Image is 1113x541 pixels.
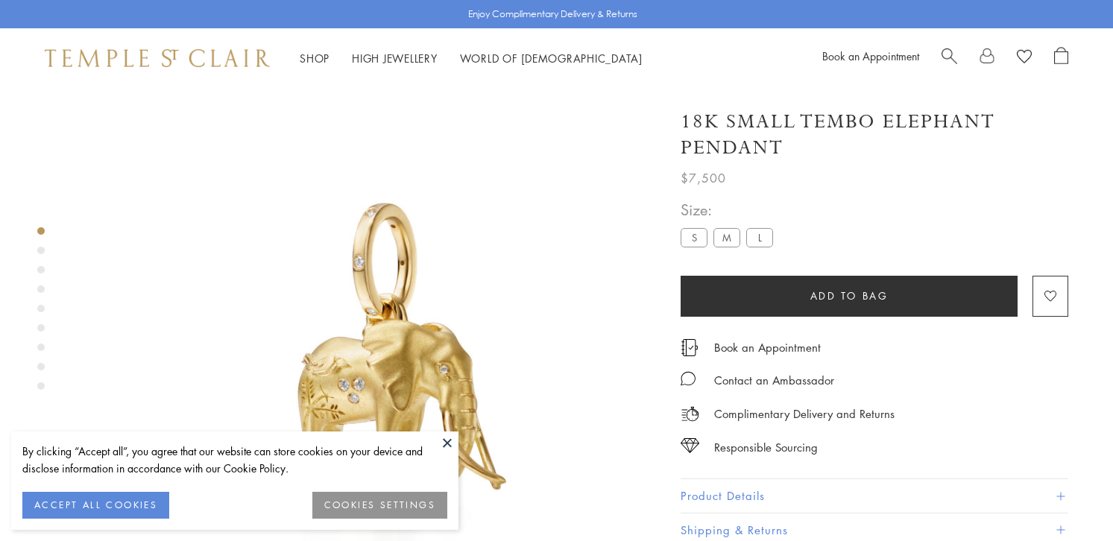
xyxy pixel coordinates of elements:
img: icon_appointment.svg [681,339,699,356]
a: Open Shopping Bag [1054,47,1068,69]
h1: 18K Small Tembo Elephant Pendant [681,109,1068,161]
button: COOKIES SETTINGS [312,492,447,519]
div: Product gallery navigation [37,224,45,402]
span: Size: [681,197,779,222]
img: Temple St. Clair [45,49,270,67]
label: M [713,228,740,247]
div: Responsible Sourcing [714,438,818,457]
span: Add to bag [810,288,889,304]
a: Book an Appointment [714,339,821,355]
p: Complimentary Delivery and Returns [714,405,895,423]
nav: Main navigation [300,49,643,68]
label: S [681,228,707,247]
a: World of [DEMOGRAPHIC_DATA]World of [DEMOGRAPHIC_DATA] [460,51,643,66]
div: By clicking “Accept all”, you agree that our website can store cookies on your device and disclos... [22,443,447,477]
img: MessageIcon-01_2.svg [681,371,696,386]
p: Enjoy Complimentary Delivery & Returns [468,7,637,22]
img: icon_delivery.svg [681,405,699,423]
button: ACCEPT ALL COOKIES [22,492,169,519]
button: Product Details [681,479,1068,513]
div: Contact an Ambassador [714,371,834,390]
a: ShopShop [300,51,330,66]
label: L [746,228,773,247]
a: Book an Appointment [822,48,919,63]
a: View Wishlist [1017,47,1032,69]
img: icon_sourcing.svg [681,438,699,453]
button: Add to bag [681,276,1018,317]
a: High JewelleryHigh Jewellery [352,51,438,66]
a: Search [942,47,957,69]
span: $7,500 [681,168,726,188]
